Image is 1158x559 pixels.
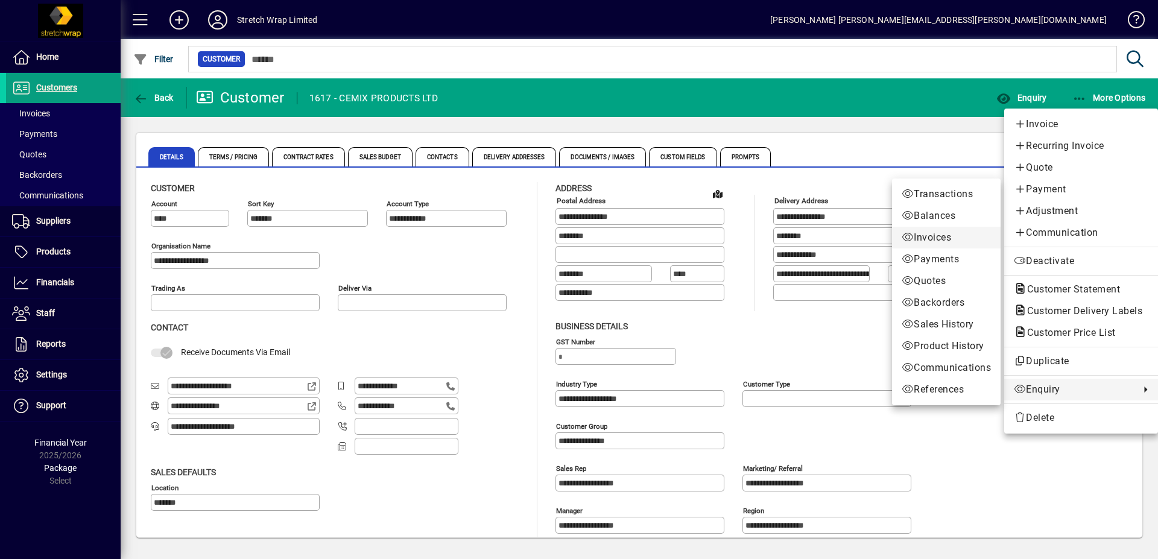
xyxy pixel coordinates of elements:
span: Product History [902,339,991,353]
span: Payments [902,252,991,267]
span: Quote [1014,160,1148,175]
span: Enquiry [1014,382,1134,397]
span: Communication [1014,226,1148,240]
span: Transactions [902,187,991,201]
button: Deactivate customer [1004,250,1158,272]
span: References [902,382,991,397]
span: Adjustment [1014,204,1148,218]
span: Balances [902,209,991,223]
span: Duplicate [1014,354,1148,368]
span: Deactivate [1014,254,1148,268]
span: Recurring Invoice [1014,139,1148,153]
span: Quotes [902,274,991,288]
span: Communications [902,361,991,375]
span: Delete [1014,411,1148,425]
span: Customer Delivery Labels [1014,305,1148,317]
span: Customer Statement [1014,283,1126,295]
span: Invoice [1014,117,1148,131]
span: Sales History [902,317,991,332]
span: Customer Price List [1014,327,1122,338]
span: Payment [1014,182,1148,197]
span: Backorders [902,295,991,310]
span: Invoices [902,230,991,245]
